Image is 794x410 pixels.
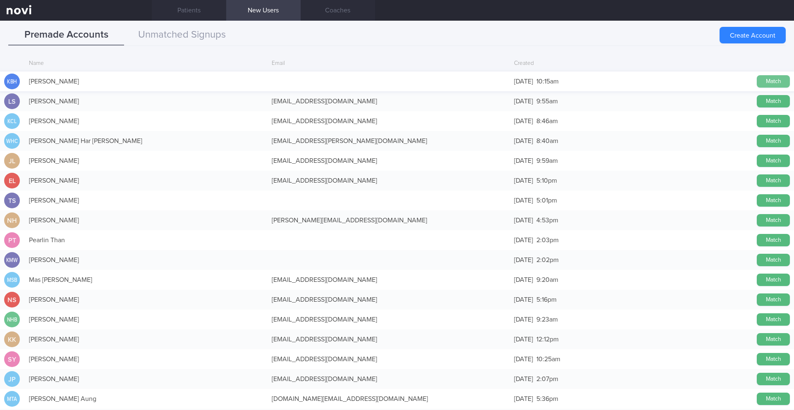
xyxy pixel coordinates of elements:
div: Email [268,56,510,72]
span: [DATE] [514,237,533,243]
div: [EMAIL_ADDRESS][DOMAIN_NAME] [268,272,510,288]
button: Match [757,194,790,207]
span: 5:01pm [536,197,557,204]
div: [EMAIL_ADDRESS][DOMAIN_NAME] [268,172,510,189]
div: WHC [5,133,19,149]
span: [DATE] [514,157,533,164]
div: SY [4,351,20,367]
span: 5:16pm [536,296,557,303]
div: Created [510,56,753,72]
span: [DATE] [514,118,533,124]
button: Unmatched Signups [124,25,240,45]
span: 2:02pm [536,257,559,263]
div: Mas [PERSON_NAME] [25,272,268,288]
button: Match [757,293,790,306]
div: JL [4,153,20,169]
div: [PERSON_NAME] [25,331,268,348]
div: EL [4,173,20,189]
button: Premade Accounts [8,25,124,45]
div: [PERSON_NAME] Har [PERSON_NAME] [25,133,268,149]
button: Match [757,393,790,405]
span: 9:23am [536,316,558,323]
div: [PERSON_NAME] [25,153,268,169]
span: 4:53pm [536,217,558,224]
div: [EMAIL_ADDRESS][DOMAIN_NAME] [268,153,510,169]
div: [PERSON_NAME] [25,113,268,129]
div: KBH [5,74,19,90]
div: KMW [5,252,19,268]
span: [DATE] [514,138,533,144]
div: MTA [5,391,19,407]
div: PT [4,232,20,248]
div: [EMAIL_ADDRESS][DOMAIN_NAME] [268,311,510,328]
button: Create Account [720,27,786,43]
div: [EMAIL_ADDRESS][PERSON_NAME][DOMAIN_NAME] [268,133,510,149]
div: [EMAIL_ADDRESS][DOMAIN_NAME] [268,331,510,348]
div: [PERSON_NAME][EMAIL_ADDRESS][DOMAIN_NAME] [268,212,510,229]
div: [EMAIL_ADDRESS][DOMAIN_NAME] [268,93,510,110]
button: Match [757,214,790,226]
div: LS [4,93,20,110]
span: [DATE] [514,316,533,323]
span: 2:07pm [536,376,558,382]
button: Match [757,353,790,365]
span: [DATE] [514,277,533,283]
span: 5:10pm [536,177,557,184]
div: NH [4,212,20,229]
button: Match [757,75,790,88]
div: [PERSON_NAME] [25,252,268,268]
span: [DATE] [514,336,533,343]
div: [PERSON_NAME] [25,172,268,189]
div: [EMAIL_ADDRESS][DOMAIN_NAME] [268,291,510,308]
span: 8:40am [536,138,558,144]
div: TS [4,193,20,209]
div: KCL [5,113,19,129]
div: [PERSON_NAME] [25,93,268,110]
div: [PERSON_NAME] Aung [25,391,268,407]
span: [DATE] [514,376,533,382]
button: Match [757,234,790,246]
div: [EMAIL_ADDRESS][DOMAIN_NAME] [268,351,510,367]
div: KK [4,331,20,348]
div: Name [25,56,268,72]
div: [PERSON_NAME] [25,291,268,308]
div: JP [4,371,20,387]
button: Match [757,274,790,286]
div: Pearlin Than [25,232,268,248]
span: [DATE] [514,356,533,362]
span: 9:20am [536,277,558,283]
span: [DATE] [514,217,533,224]
span: 8:46am [536,118,558,124]
div: [EMAIL_ADDRESS][DOMAIN_NAME] [268,113,510,129]
span: 12:12pm [536,336,559,343]
span: 2:03pm [536,237,559,243]
span: 5:36pm [536,396,558,402]
span: [DATE] [514,396,533,402]
button: Match [757,373,790,385]
button: Match [757,135,790,147]
div: NS [4,292,20,308]
div: [PERSON_NAME] [25,311,268,328]
span: 9:59am [536,157,558,164]
button: Match [757,174,790,187]
span: 10:25am [536,356,560,362]
span: [DATE] [514,78,533,85]
span: [DATE] [514,197,533,204]
div: [EMAIL_ADDRESS][DOMAIN_NAME] [268,371,510,387]
div: [DOMAIN_NAME][EMAIL_ADDRESS][DOMAIN_NAME] [268,391,510,407]
span: [DATE] [514,257,533,263]
button: Match [757,95,790,107]
button: Match [757,115,790,127]
span: 10:15am [536,78,559,85]
div: NHB [5,312,19,328]
span: 9:55am [536,98,558,105]
button: Match [757,155,790,167]
div: [PERSON_NAME] [25,371,268,387]
div: MSB [5,272,19,288]
div: [PERSON_NAME] [25,351,268,367]
button: Match [757,313,790,326]
button: Match [757,254,790,266]
div: [PERSON_NAME] [25,212,268,229]
span: [DATE] [514,98,533,105]
div: [PERSON_NAME] [25,73,268,90]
